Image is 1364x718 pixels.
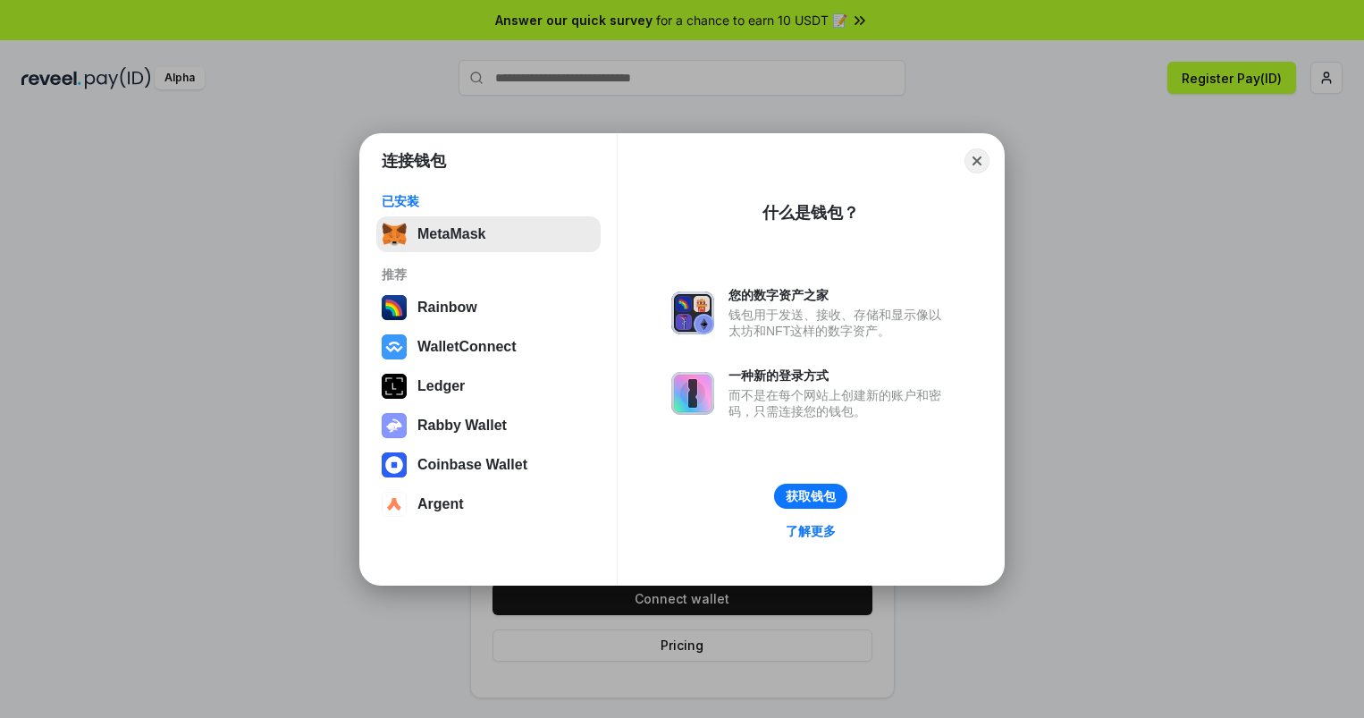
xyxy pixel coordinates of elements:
div: 一种新的登录方式 [728,367,950,384]
img: svg+xml,%3Csvg%20width%3D%22120%22%20height%3D%22120%22%20viewBox%3D%220%200%20120%20120%22%20fil... [382,295,407,320]
button: Close [964,148,989,173]
img: svg+xml,%3Csvg%20width%3D%2228%22%20height%3D%2228%22%20viewBox%3D%220%200%2028%2028%22%20fill%3D... [382,452,407,477]
div: 了解更多 [786,523,836,539]
div: 钱包用于发送、接收、存储和显示像以太坊和NFT这样的数字资产。 [728,307,950,339]
div: Ledger [417,378,465,394]
div: 而不是在每个网站上创建新的账户和密码，只需连接您的钱包。 [728,387,950,419]
div: 已安装 [382,193,595,209]
button: Argent [376,486,601,522]
img: svg+xml,%3Csvg%20width%3D%2228%22%20height%3D%2228%22%20viewBox%3D%220%200%2028%2028%22%20fill%3D... [382,492,407,517]
div: MetaMask [417,226,485,242]
button: Rainbow [376,290,601,325]
div: 获取钱包 [786,488,836,504]
button: Rabby Wallet [376,408,601,443]
button: Ledger [376,368,601,404]
img: svg+xml,%3Csvg%20xmlns%3D%22http%3A%2F%2Fwww.w3.org%2F2000%2Fsvg%22%20fill%3D%22none%22%20viewBox... [671,372,714,415]
img: svg+xml,%3Csvg%20xmlns%3D%22http%3A%2F%2Fwww.w3.org%2F2000%2Fsvg%22%20fill%3D%22none%22%20viewBox... [671,291,714,334]
img: svg+xml,%3Csvg%20width%3D%2228%22%20height%3D%2228%22%20viewBox%3D%220%200%2028%2028%22%20fill%3D... [382,334,407,359]
div: 推荐 [382,266,595,283]
button: 获取钱包 [774,484,847,509]
h1: 连接钱包 [382,150,446,172]
div: Coinbase Wallet [417,457,527,473]
div: Rabby Wallet [417,418,507,434]
img: svg+xml,%3Csvg%20fill%3D%22none%22%20height%3D%2233%22%20viewBox%3D%220%200%2035%2033%22%20width%... [382,222,407,247]
div: Argent [417,496,464,512]
div: 什么是钱包？ [762,202,859,224]
button: MetaMask [376,216,601,252]
a: 了解更多 [775,519,846,543]
img: svg+xml,%3Csvg%20xmlns%3D%22http%3A%2F%2Fwww.w3.org%2F2000%2Fsvg%22%20width%3D%2228%22%20height%3... [382,374,407,399]
div: Rainbow [417,300,477,316]
button: WalletConnect [376,329,601,365]
button: Coinbase Wallet [376,447,601,483]
img: svg+xml,%3Csvg%20xmlns%3D%22http%3A%2F%2Fwww.w3.org%2F2000%2Fsvg%22%20fill%3D%22none%22%20viewBox... [382,413,407,438]
div: 您的数字资产之家 [728,287,950,303]
div: WalletConnect [417,339,517,355]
